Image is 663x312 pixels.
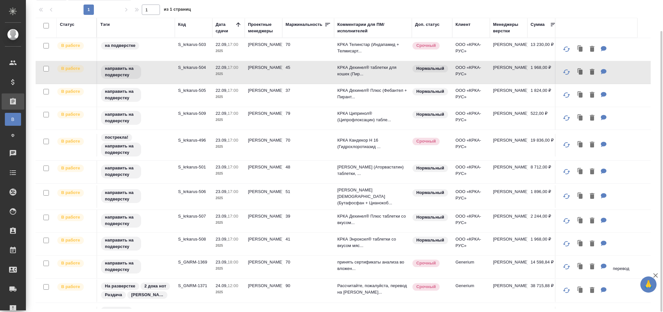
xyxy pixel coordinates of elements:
[412,41,449,50] div: Выставляется автоматически, если на указанный объем услуг необходимо больше времени в стандартном...
[455,188,487,201] p: ООО «КРКА-РУС»
[105,111,137,124] p: направить на подверстку
[455,236,487,249] p: ООО «КРКА-РУС»
[61,284,80,290] p: В работе
[598,165,610,178] button: Для ПМ: КРКА Аторис (Аторвастатин) таблетки, покрытые пленочной оболочкой, 10 мг и 20 мг (UZ)
[282,61,334,84] td: 45
[100,110,172,125] div: направить на подверстку
[216,189,228,194] p: 23.09,
[527,61,560,84] td: 1 968,00 ₽
[412,64,449,73] div: Статус по умолчанию для стандартных заказов
[178,164,209,170] p: S_krkarus-501
[216,283,228,288] p: 24.09,
[587,260,598,274] button: Удалить
[282,210,334,232] td: 39
[598,190,610,203] button: Для ПМ: КРКА Катобевит (Бутафосфан + Цианокобаламин), раствор для инъекций, 100 мг/ил + 0,05 мг/м...
[228,138,238,143] p: 17:00
[57,110,93,119] div: Выставляет ПМ после принятия заказа от КМа
[416,284,436,290] p: Срочный
[587,284,598,297] button: Удалить
[178,21,186,28] div: Код
[412,137,449,146] div: Выставляется автоматически, если на указанный объем услуг необходимо больше времени в стандартном...
[245,233,282,255] td: [PERSON_NAME]
[527,107,560,130] td: 522,00 ₽
[105,143,137,156] p: направить на подверстку
[178,236,209,242] p: S_krkarus-508
[416,138,436,145] p: Срочный
[57,87,93,96] div: Выставляет ПМ после принятия заказа от КМа
[574,190,587,203] button: Клонировать
[416,189,444,196] p: Нормальный
[105,65,137,78] p: направить на подверстку
[559,236,574,252] button: Обновить
[216,260,228,264] p: 23.09,
[587,214,598,228] button: Удалить
[412,213,449,222] div: Статус по умолчанию для стандартных заказов
[100,21,110,28] div: Тэги
[337,87,409,100] p: КРКА Дехинел® Плюс (Фебантел + Пирант...
[245,185,282,208] td: [PERSON_NAME]
[416,65,444,72] p: Нормальный
[643,278,654,291] span: 🙏
[245,256,282,278] td: [PERSON_NAME]
[455,259,487,265] p: Generium
[178,259,209,265] p: S_GNRM-1369
[105,189,137,202] p: направить на подверстку
[245,84,282,107] td: [PERSON_NAME]
[282,84,334,107] td: 37
[455,110,487,123] p: ООО «КРКА-РУС»
[57,283,93,291] div: Выставляет ПМ после принятия заказа от КМа
[57,64,93,73] div: Выставляет ПМ после принятия заказа от КМа
[105,134,128,141] p: пострекла!
[559,188,574,204] button: Обновить
[248,21,279,34] div: Проектные менеджеры
[216,242,242,249] p: 2025
[587,190,598,203] button: Удалить
[559,110,574,126] button: Обновить
[61,65,80,72] p: В работе
[216,48,242,54] p: 2025
[245,38,282,61] td: [PERSON_NAME]
[228,165,238,169] p: 17:00
[493,87,524,94] p: [PERSON_NAME]
[337,64,409,77] p: КРКА Дехинел® таблетки для кошек (Пир...
[216,94,242,100] p: 2025
[415,21,440,28] div: Доп. статус
[574,284,587,297] button: Клонировать
[105,237,137,250] p: направить на подверстку
[216,71,242,77] p: 2025
[559,259,574,274] button: Обновить
[144,283,166,289] p: 2 дока нот
[245,107,282,130] td: [PERSON_NAME]
[493,164,524,170] p: [PERSON_NAME]
[178,213,209,220] p: S_krkarus-507
[61,88,80,95] p: В работе
[455,213,487,226] p: ООО «КРКА-РУС»
[178,64,209,71] p: S_krkarus-504
[598,66,610,79] button: Для ПМ: КРКА Дехинел® таблетки для кошек (Пирантел + Празиквантел), таблетки для орального примен...
[105,165,137,178] p: направить на подверстку
[455,164,487,177] p: ООО «КРКА-РУС»
[574,165,587,178] button: Клонировать
[587,165,598,178] button: Удалить
[412,283,449,291] div: Выставляется автоматически, если на указанный объем услуг необходимо больше времени в стандартном...
[216,165,228,169] p: 23.09,
[493,110,524,117] p: [PERSON_NAME]
[337,41,409,54] p: КРКА Телинстар (Индапамид + Телмисарт...
[60,21,74,28] div: Статус
[61,260,80,266] p: В работе
[574,89,587,102] button: Клонировать
[228,237,238,242] p: 17:00
[587,138,598,152] button: Удалить
[8,116,18,123] span: В
[282,134,334,156] td: 70
[245,161,282,183] td: [PERSON_NAME]
[412,259,449,268] div: Выставляется автоматически, если на указанный объем услуг необходимо больше времени в стандартном...
[455,41,487,54] p: ООО «КРКА-РУС»
[493,41,524,48] p: [PERSON_NAME]
[228,189,238,194] p: 17:00
[216,195,242,201] p: 2025
[416,165,444,171] p: Нормальный
[178,283,209,289] p: S_GNRM-1371
[105,292,122,298] p: Раздача
[105,260,137,273] p: направить на подверстку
